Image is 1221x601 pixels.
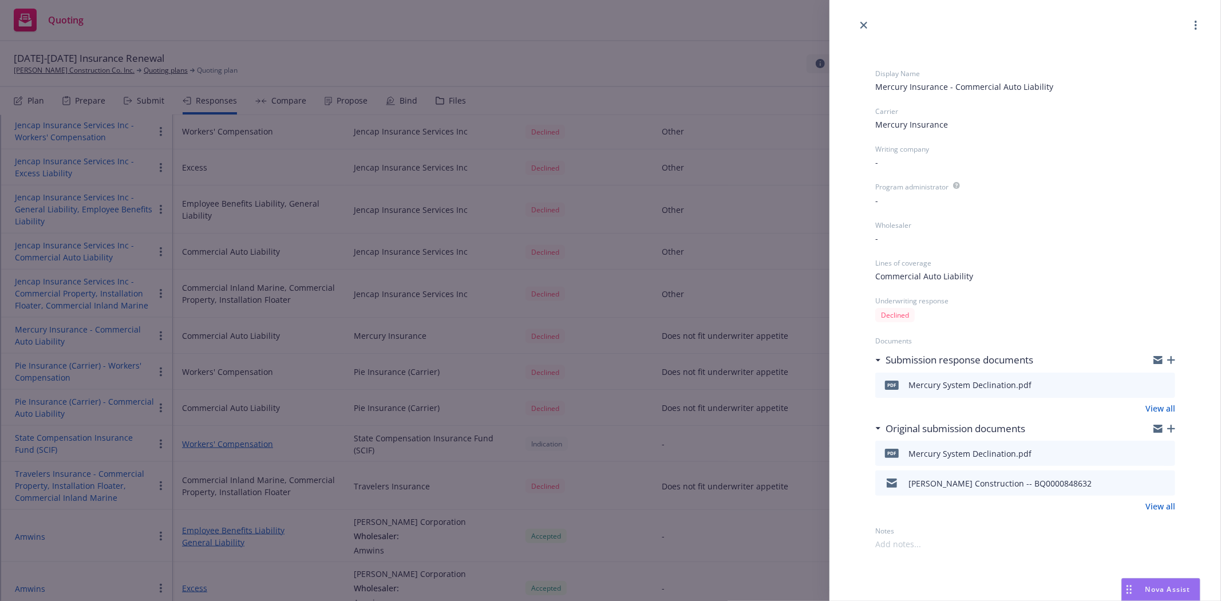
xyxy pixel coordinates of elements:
div: Mercury System Declination.pdf [908,448,1032,460]
span: pdf [885,381,899,389]
span: Display Name [875,69,1175,78]
span: - [875,195,878,207]
span: Program administrator [875,182,949,192]
span: Documents [875,336,1175,346]
button: download file [1142,476,1151,490]
a: close [857,18,871,32]
button: download file [1142,446,1151,460]
span: Mercury Insurance [875,118,948,131]
h3: Original submission documents [886,421,1025,436]
span: Writing company [875,144,1175,154]
button: preview file [1160,476,1171,490]
button: Nova Assist [1121,578,1200,601]
div: Submission response documents [875,353,1033,367]
button: preview file [1160,446,1171,460]
a: View all [1145,402,1175,414]
a: View all [1145,500,1175,512]
div: Declined [875,308,915,322]
span: pdf [885,449,899,457]
span: Mercury Insurance - Commercial Auto Liability [875,81,1053,93]
span: Wholesaler [875,220,1175,230]
span: Nova Assist [1145,584,1191,594]
span: - [875,232,878,244]
span: Notes [875,526,1175,536]
span: Commercial Auto Liability [875,270,973,282]
button: preview file [1160,378,1171,392]
div: Original submission documents [875,421,1025,436]
span: Lines of coverage [875,258,1175,268]
div: [PERSON_NAME] Construction -- BQ0000848632 [908,477,1092,489]
span: Underwriting response [875,296,1175,306]
div: Mercury System Declination.pdf [908,379,1032,391]
div: Drag to move [1122,579,1136,600]
span: Carrier [875,106,1175,116]
span: - [875,156,878,168]
h3: Submission response documents [886,353,1033,367]
button: download file [1142,378,1151,392]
